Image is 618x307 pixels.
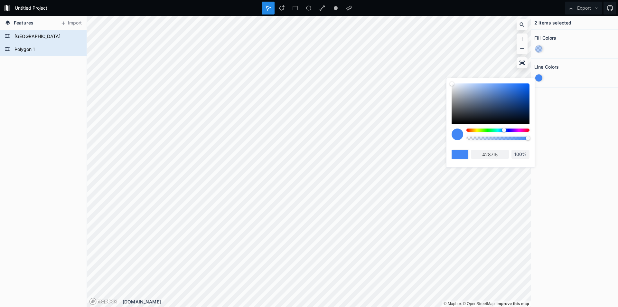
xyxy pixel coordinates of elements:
button: Export [565,2,602,14]
h2: Line Colors [534,62,559,72]
button: Import [57,18,85,28]
div: [DOMAIN_NAME] [123,298,531,305]
h2: Fill Colors [534,33,557,43]
a: OpenStreetMap [463,302,495,306]
a: Map feedback [496,302,529,306]
h4: 2 items selected [534,19,571,26]
a: Mapbox [444,302,462,306]
span: Features [14,19,33,26]
a: Mapbox logo [89,298,117,305]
